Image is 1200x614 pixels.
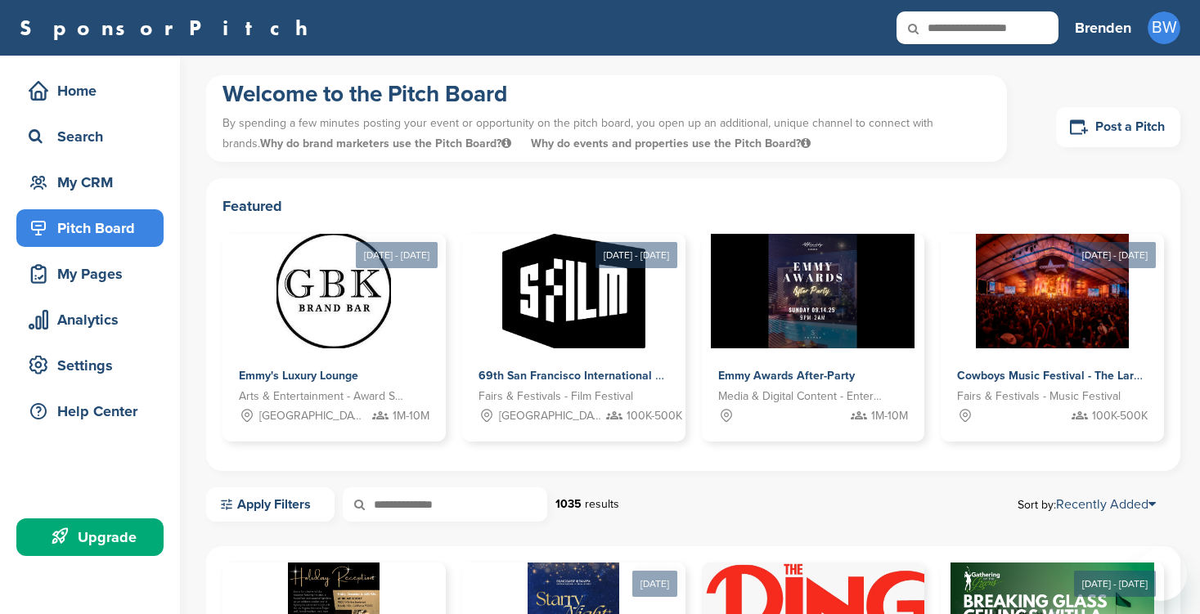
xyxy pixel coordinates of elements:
[627,407,682,425] span: 100K-500K
[1092,407,1148,425] span: 100K-500K
[25,522,164,552] div: Upgrade
[1056,496,1156,513] a: Recently Added
[1018,498,1156,511] span: Sort by:
[871,407,908,425] span: 1M-10M
[16,301,164,338] a: Analytics
[393,407,429,425] span: 1M-10M
[239,388,405,406] span: Arts & Entertainment - Award Show
[718,369,855,383] span: Emmy Awards After-Party
[356,242,438,268] div: [DATE] - [DATE]
[16,118,164,155] a: Search
[16,518,164,556] a: Upgrade
[25,259,164,289] div: My Pages
[260,137,515,150] span: Why do brand marketers use the Pitch Board?
[25,351,164,380] div: Settings
[555,497,582,511] strong: 1035
[531,137,811,150] span: Why do events and properties use the Pitch Board?
[957,388,1121,406] span: Fairs & Festivals - Music Festival
[1135,549,1187,601] iframe: Button to launch messaging window
[25,305,164,334] div: Analytics
[502,234,645,348] img: Sponsorpitch &
[222,208,446,441] a: [DATE] - [DATE] Sponsorpitch & Emmy's Luxury Lounge Arts & Entertainment - Award Show [GEOGRAPHIC...
[585,497,619,511] span: results
[596,242,677,268] div: [DATE] - [DATE]
[1148,11,1180,44] span: BW
[632,571,677,597] div: [DATE]
[276,234,391,348] img: Sponsorpitch &
[479,369,723,383] span: 69th San Francisco International Film Festival
[16,72,164,110] a: Home
[222,79,991,109] h1: Welcome to the Pitch Board
[941,208,1164,441] a: [DATE] - [DATE] Sponsorpitch & Cowboys Music Festival - The Largest 11 Day Music Festival in [GEO...
[1074,242,1156,268] div: [DATE] - [DATE]
[1075,10,1131,46] a: Brenden
[16,209,164,247] a: Pitch Board
[16,255,164,293] a: My Pages
[25,213,164,243] div: Pitch Board
[25,76,164,105] div: Home
[259,407,362,425] span: [GEOGRAPHIC_DATA], [GEOGRAPHIC_DATA]
[222,195,1164,217] h2: Featured
[702,234,925,441] a: Sponsorpitch & Emmy Awards After-Party Media & Digital Content - Entertainment 1M-10M
[25,168,164,197] div: My CRM
[499,407,602,425] span: [GEOGRAPHIC_DATA], [GEOGRAPHIC_DATA]
[20,17,318,38] a: SponsorPitch
[16,347,164,384] a: Settings
[222,109,991,158] p: By spending a few minutes posting your event or opportunity on the pitch board, you open up an ad...
[1074,571,1156,597] div: [DATE] - [DATE]
[16,392,164,430] a: Help Center
[1075,16,1131,39] h3: Brenden
[16,164,164,201] a: My CRM
[711,234,915,348] img: Sponsorpitch &
[206,487,335,522] a: Apply Filters
[25,122,164,151] div: Search
[25,397,164,426] div: Help Center
[1056,107,1180,147] a: Post a Pitch
[239,369,358,383] span: Emmy's Luxury Lounge
[718,388,884,406] span: Media & Digital Content - Entertainment
[976,234,1129,348] img: Sponsorpitch &
[462,208,685,441] a: [DATE] - [DATE] Sponsorpitch & 69th San Francisco International Film Festival Fairs & Festivals -...
[479,388,633,406] span: Fairs & Festivals - Film Festival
